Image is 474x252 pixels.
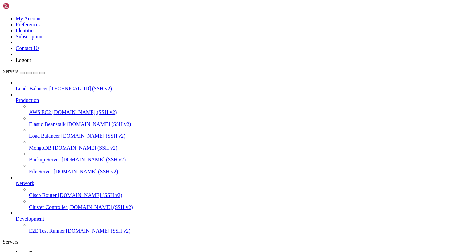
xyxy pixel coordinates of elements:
li: E2E Test Runner [DOMAIN_NAME] (SSH v2) [29,222,471,234]
x-row: Access denied [3,3,388,8]
a: Subscription [16,34,42,39]
a: Contact Us [16,45,39,51]
a: Identities [16,28,36,33]
a: Cluster Controller [DOMAIN_NAME] (SSH v2) [29,204,471,210]
li: Network [16,175,471,210]
li: Backup Server [DOMAIN_NAME] (SSH v2) [29,151,471,163]
a: Load Balancer [DOMAIN_NAME] (SSH v2) [29,133,471,139]
span: E2E Test Runner [29,228,65,234]
a: My Account [16,16,42,21]
a: E2E Test Runner [DOMAIN_NAME] (SSH v2) [29,228,471,234]
a: Servers [3,69,45,74]
li: Load_Balancer [TECHNICAL_ID] (SSH v2) [16,80,471,92]
span: Cluster Controller [29,204,67,210]
li: AWS EC2 [DOMAIN_NAME] (SSH v2) [29,103,471,115]
span: Load Balancer [29,133,60,139]
li: Cisco Router [DOMAIN_NAME] (SSH v2) [29,186,471,198]
a: Network [16,181,471,186]
span: MongoDB [29,145,51,151]
a: File Server [DOMAIN_NAME] (SSH v2) [29,169,471,175]
span: Development [16,216,44,222]
span: [DOMAIN_NAME] (SSH v2) [54,169,118,174]
span: Load_Balancer [16,86,48,91]
span: [TECHNICAL_ID] (SSH v2) [49,86,112,91]
span: Network [16,181,34,186]
a: Logout [16,57,31,63]
a: Development [16,216,471,222]
span: Production [16,98,39,103]
div: (36, 1) [102,8,105,14]
x-row: Santotomas@[TECHNICAL_ID]'s password: [3,8,388,14]
span: Cisco Router [29,192,57,198]
span: [DOMAIN_NAME] (SSH v2) [67,121,131,127]
span: [DOMAIN_NAME] (SSH v2) [68,204,133,210]
li: Production [16,92,471,175]
a: Load_Balancer [TECHNICAL_ID] (SSH v2) [16,86,471,92]
li: Development [16,210,471,234]
span: [DOMAIN_NAME] (SSH v2) [62,157,126,162]
li: MongoDB [DOMAIN_NAME] (SSH v2) [29,139,471,151]
a: AWS EC2 [DOMAIN_NAME] (SSH v2) [29,109,471,115]
li: Elastic Beanstalk [DOMAIN_NAME] (SSH v2) [29,115,471,127]
a: Backup Server [DOMAIN_NAME] (SSH v2) [29,157,471,163]
img: Shellngn [3,3,40,9]
span: [DOMAIN_NAME] (SSH v2) [58,192,122,198]
a: MongoDB [DOMAIN_NAME] (SSH v2) [29,145,471,151]
span: [DOMAIN_NAME] (SSH v2) [61,133,126,139]
span: Backup Server [29,157,60,162]
a: Elastic Beanstalk [DOMAIN_NAME] (SSH v2) [29,121,471,127]
li: File Server [DOMAIN_NAME] (SSH v2) [29,163,471,175]
a: Preferences [16,22,40,27]
span: [DOMAIN_NAME] (SSH v2) [66,228,131,234]
span: Servers [3,69,18,74]
span: File Server [29,169,52,174]
a: Production [16,98,471,103]
span: [DOMAIN_NAME] (SSH v2) [53,145,117,151]
a: Cisco Router [DOMAIN_NAME] (SSH v2) [29,192,471,198]
li: Load Balancer [DOMAIN_NAME] (SSH v2) [29,127,471,139]
li: Cluster Controller [DOMAIN_NAME] (SSH v2) [29,198,471,210]
span: Elastic Beanstalk [29,121,66,127]
div: Servers [3,239,471,245]
span: [DOMAIN_NAME] (SSH v2) [52,109,117,115]
span: AWS EC2 [29,109,51,115]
